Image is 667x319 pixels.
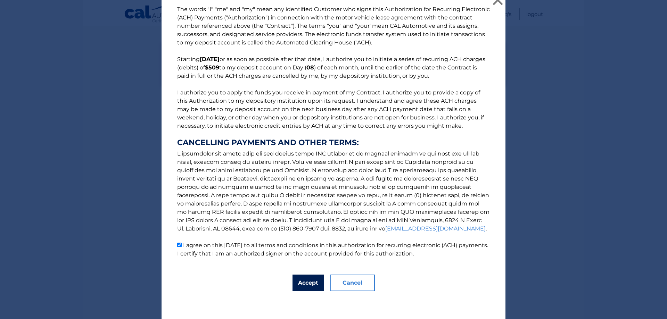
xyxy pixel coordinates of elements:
a: [EMAIL_ADDRESS][DOMAIN_NAME] [385,225,486,232]
b: [DATE] [200,56,220,62]
p: The words "I" "me" and "my" mean any identified Customer who signs this Authorization for Recurri... [170,5,497,258]
button: Accept [293,275,324,291]
label: I agree on this [DATE] to all terms and conditions in this authorization for recurring electronic... [177,242,488,257]
strong: CANCELLING PAYMENTS AND OTHER TERMS: [177,138,490,147]
b: 08 [306,64,314,71]
button: Cancel [330,275,375,291]
b: $509 [205,64,219,71]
